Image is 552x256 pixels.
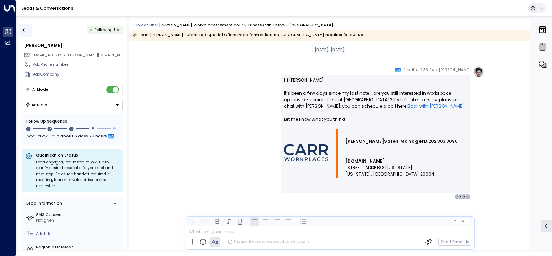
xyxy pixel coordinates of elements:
[36,231,121,237] div: AddTitle
[36,244,121,250] label: Region of Interest
[25,201,62,206] div: Lead Information
[33,52,123,58] span: lera@leo.watch
[26,119,118,124] div: Follow Up Sequence
[24,42,123,49] div: [PERSON_NAME]
[22,100,123,110] button: Actions
[132,22,158,28] span: Subject Line:
[33,52,129,58] span: [EMAIL_ADDRESS][PERSON_NAME][DOMAIN_NAME]
[132,31,363,39] div: Lead [PERSON_NAME] submitted Special Offers Page form selecting [GEOGRAPHIC_DATA] requires follow-up
[187,217,195,226] button: Undo
[284,129,467,178] div: Signature
[403,67,414,74] span: Email
[345,158,385,165] a: [DOMAIN_NAME]
[33,62,123,68] div: AddPhone number
[454,194,460,200] div: A
[36,212,121,218] label: SMS Consent
[228,239,309,244] div: The agent signature is added automatically
[452,219,470,224] button: Cc|Bcc
[439,67,470,74] span: [PERSON_NAME]
[384,138,424,145] span: Sales Manager
[415,67,417,74] span: •
[459,219,460,223] span: |
[25,102,47,107] div: Actions
[473,67,484,77] img: profile-logo.png
[26,133,118,141] div: Next Follow Up:
[461,194,467,200] div: S
[345,165,434,178] span: [STREET_ADDRESS][US_STATE] [US_STATE], [GEOGRAPHIC_DATA] 20004
[36,153,120,158] p: Qualification Status
[198,217,207,226] button: Redo
[465,194,471,200] div: L
[312,46,347,54] div: [DATE], [DATE]
[90,25,92,35] div: •
[454,219,467,223] span: Cc Bcc
[419,67,435,74] span: 12:35 PM
[95,27,119,33] span: Following Up
[284,77,467,129] p: Hi [PERSON_NAME], It’s been a few days since my last note—are you still interested in workspace o...
[36,218,121,223] div: Not given
[436,67,438,74] span: •
[345,138,384,145] span: [PERSON_NAME]
[36,159,120,189] div: Lead engaged; requested follow-up to clarify desired special offer/product and next step. Sales r...
[407,103,464,110] a: Book with [PERSON_NAME]
[22,100,123,110] div: Button group with a nested menu
[32,86,48,93] div: AI Mode
[424,138,428,145] span: D:
[458,194,464,200] div: 4
[159,22,333,28] div: [PERSON_NAME] Workplaces: Where Your Business Can Thrive - [GEOGRAPHIC_DATA]
[56,133,107,141] span: In about 6 days 22 hours
[33,72,123,77] div: AddCompany
[428,138,458,145] span: 202.303.3090
[22,5,73,11] a: Leads & Conversations
[284,144,328,161] img: AIorK4wmdUJwxG-Ohli4_RqUq38BnJAHKKEYH_xSlvu27wjOc-0oQwkM4SVe9z6dKjMHFqNbWJnNn1sJRSAT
